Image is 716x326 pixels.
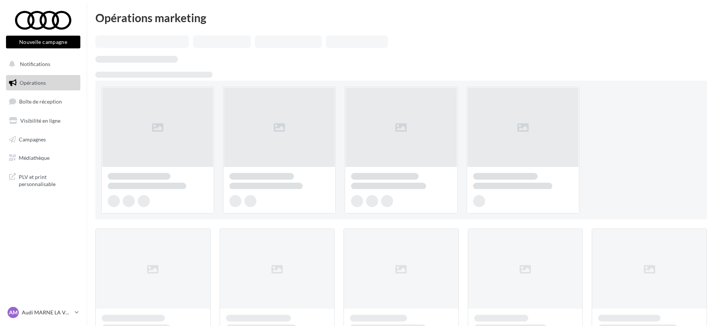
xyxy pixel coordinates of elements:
[6,305,80,320] a: AM Audi MARNE LA VALLEE
[9,309,18,316] span: AM
[5,169,82,191] a: PLV et print personnalisable
[19,98,62,105] span: Boîte de réception
[5,56,79,72] button: Notifications
[5,132,82,147] a: Campagnes
[20,61,50,67] span: Notifications
[5,150,82,166] a: Médiathèque
[95,12,707,23] div: Opérations marketing
[20,117,60,124] span: Visibilité en ligne
[19,155,50,161] span: Médiathèque
[5,93,82,110] a: Boîte de réception
[22,309,72,316] p: Audi MARNE LA VALLEE
[19,172,77,188] span: PLV et print personnalisable
[19,136,46,142] span: Campagnes
[20,80,46,86] span: Opérations
[5,75,82,91] a: Opérations
[6,36,80,48] button: Nouvelle campagne
[5,113,82,129] a: Visibilité en ligne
